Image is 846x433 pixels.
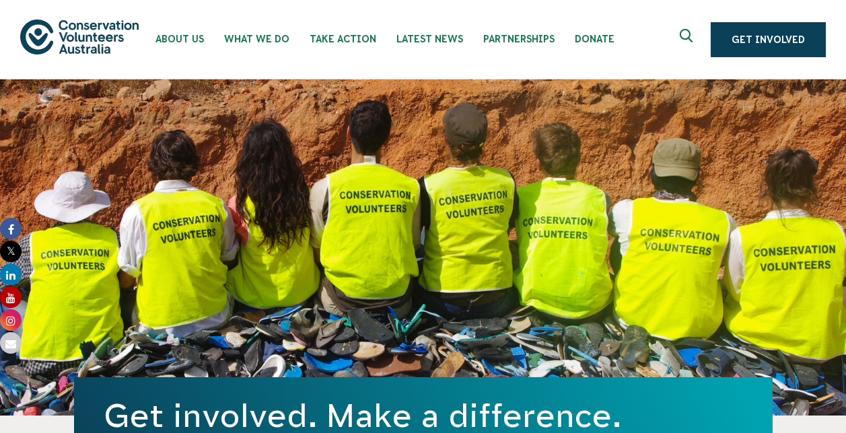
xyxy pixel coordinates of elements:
span: Expand search box [680,29,697,50]
span: What We Do [224,34,289,44]
span: About Us [155,34,204,44]
a: Get Involved [711,22,826,57]
button: Expand search box Close search box [672,24,704,56]
span: Take Action [310,34,376,44]
span: Donate [575,34,614,44]
span: Partnerships [483,34,555,44]
img: logo.svg [20,19,139,54]
span: Latest News [396,34,463,44]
